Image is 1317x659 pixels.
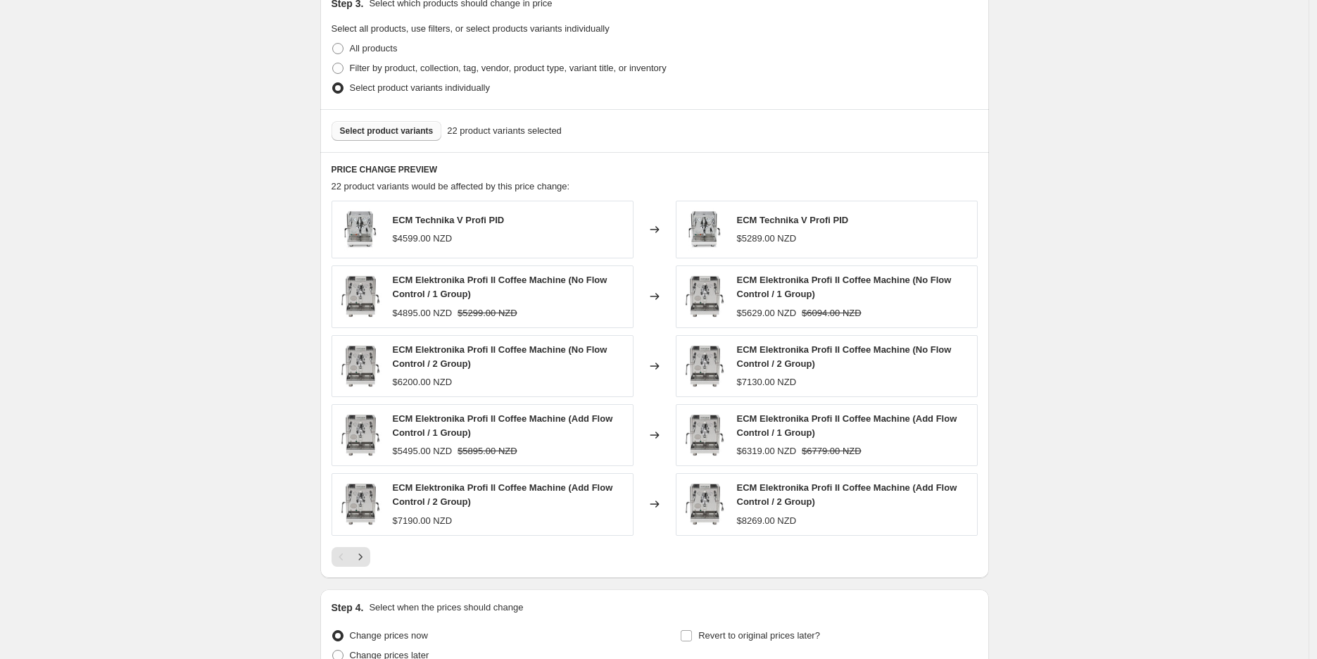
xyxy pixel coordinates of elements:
span: ECM Elektronika Profi II Coffee Machine (Add Flow Control / 1 Group) [737,413,957,438]
span: All products [350,43,398,54]
div: $6200.00 NZD [393,375,453,389]
img: ecm-elektronika-profi-ii-no-flow-control-1-group-all-di-pacci-109_80x.webp [683,275,726,318]
img: ecm-elektronika-profi-ii-no-flow-control-1-group-all-di-pacci-109_80x.webp [683,483,726,525]
div: $6319.00 NZD [737,444,797,458]
span: ECM Technika V Profi PID [393,215,505,225]
div: $5629.00 NZD [737,306,797,320]
h2: Step 4. [332,601,364,615]
span: ECM Elektronika Profi II Coffee Machine (Add Flow Control / 2 Group) [393,482,613,507]
div: $7130.00 NZD [737,375,797,389]
img: ecm-elektronika-profi-ii-no-flow-control-1-group-all-di-pacci-109_80x.webp [683,345,726,387]
span: ECM Elektronika Profi II Coffee Machine (Add Flow Control / 2 Group) [737,482,957,507]
img: ecm-elektronika-profi-ii-no-flow-control-1-group-all-di-pacci-109_80x.webp [339,345,382,387]
span: Select product variants individually [350,82,490,93]
div: $7190.00 NZD [393,514,453,528]
nav: Pagination [332,547,370,567]
span: Revert to original prices later? [698,630,820,641]
div: $5495.00 NZD [393,444,453,458]
span: Filter by product, collection, tag, vendor, product type, variant title, or inventory [350,63,667,73]
img: ecm-elektronika-profi-ii-no-flow-control-1-group-all-di-pacci-109_80x.webp [339,275,382,318]
span: ECM Technika V Profi PID [737,215,849,225]
strike: $6094.00 NZD [802,306,862,320]
img: ecm-elektronika-profi-ii-no-flow-control-1-group-all-di-pacci-109_80x.webp [339,414,382,456]
span: ECM Elektronika Profi II Coffee Machine (No Flow Control / 1 Group) [393,275,607,299]
span: ECM Elektronika Profi II Coffee Machine (No Flow Control / 2 Group) [737,344,952,369]
span: 22 product variants would be affected by this price change: [332,181,570,192]
strike: $5299.00 NZD [458,306,517,320]
img: ecm-tech_80x.jpg [683,208,726,251]
div: $5289.00 NZD [737,232,797,246]
span: Change prices now [350,630,428,641]
span: ECM Elektronika Profi II Coffee Machine (Add Flow Control / 1 Group) [393,413,613,438]
div: $4599.00 NZD [393,232,453,246]
strike: $5895.00 NZD [458,444,517,458]
div: $8269.00 NZD [737,514,797,528]
span: ECM Elektronika Profi II Coffee Machine (No Flow Control / 2 Group) [393,344,607,369]
span: Select product variants [340,125,434,137]
h6: PRICE CHANGE PREVIEW [332,164,978,175]
button: Select product variants [332,121,442,141]
div: $4895.00 NZD [393,306,453,320]
img: ecm-elektronika-profi-ii-no-flow-control-1-group-all-di-pacci-109_80x.webp [683,414,726,456]
button: Next [351,547,370,567]
img: ecm-tech_80x.jpg [339,208,382,251]
span: 22 product variants selected [447,124,562,138]
strike: $6779.00 NZD [802,444,862,458]
p: Select when the prices should change [369,601,523,615]
span: Select all products, use filters, or select products variants individually [332,23,610,34]
img: ecm-elektronika-profi-ii-no-flow-control-1-group-all-di-pacci-109_80x.webp [339,483,382,525]
span: ECM Elektronika Profi II Coffee Machine (No Flow Control / 1 Group) [737,275,952,299]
